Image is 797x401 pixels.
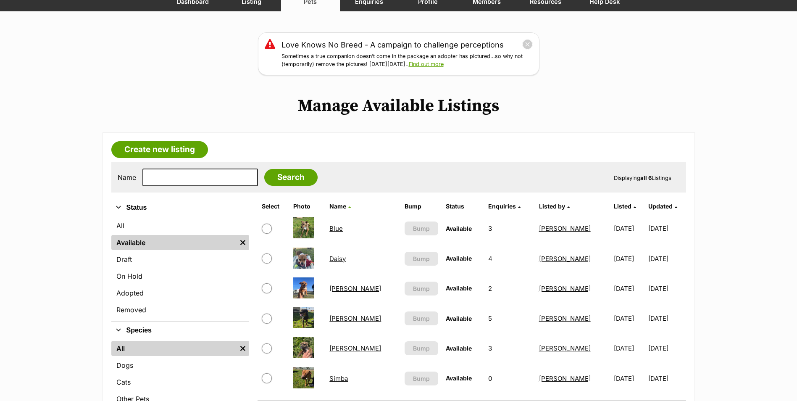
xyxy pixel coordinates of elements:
[446,225,472,232] span: Available
[640,174,652,181] strong: all 6
[648,244,685,273] td: [DATE]
[648,304,685,333] td: [DATE]
[329,344,381,352] a: [PERSON_NAME]
[413,344,430,353] span: Bump
[539,344,591,352] a: [PERSON_NAME]
[648,203,677,210] a: Updated
[329,255,346,263] a: Daisy
[111,341,237,356] a: All
[610,334,647,363] td: [DATE]
[290,200,325,213] th: Photo
[111,269,249,284] a: On Hold
[446,375,472,382] span: Available
[281,53,533,69] p: Sometimes a true companion doesn’t come in the package an adopter has pictured…so why not (tempor...
[485,304,534,333] td: 5
[485,334,534,363] td: 3
[485,214,534,243] td: 3
[329,314,381,322] a: [PERSON_NAME]
[329,375,348,383] a: Simba
[258,200,289,213] th: Select
[488,203,521,210] a: Enquiries
[614,203,636,210] a: Listed
[111,375,249,390] a: Cats
[413,314,430,323] span: Bump
[413,254,430,263] span: Bump
[237,235,249,250] a: Remove filter
[413,284,430,293] span: Bump
[610,364,647,393] td: [DATE]
[264,169,318,186] input: Search
[329,203,351,210] a: Name
[648,334,685,363] td: [DATE]
[409,61,444,67] a: Find out more
[614,174,671,181] span: Displaying Listings
[111,252,249,267] a: Draft
[446,285,472,292] span: Available
[648,214,685,243] td: [DATE]
[405,372,439,385] button: Bump
[111,302,249,317] a: Removed
[405,341,439,355] button: Bump
[488,203,516,210] span: translation missing: en.admin.listings.index.attributes.enquiries
[539,224,591,232] a: [PERSON_NAME]
[485,364,534,393] td: 0
[405,282,439,295] button: Bump
[648,274,685,303] td: [DATE]
[111,141,208,158] a: Create new listing
[237,341,249,356] a: Remove filter
[539,203,570,210] a: Listed by
[648,203,673,210] span: Updated
[413,224,430,233] span: Bump
[329,285,381,293] a: [PERSON_NAME]
[118,174,136,181] label: Name
[446,315,472,322] span: Available
[539,255,591,263] a: [PERSON_NAME]
[111,202,249,213] button: Status
[111,216,249,321] div: Status
[442,200,484,213] th: Status
[405,311,439,325] button: Bump
[329,203,346,210] span: Name
[111,285,249,301] a: Adopted
[405,222,439,235] button: Bump
[111,325,249,336] button: Species
[111,235,237,250] a: Available
[446,345,472,352] span: Available
[446,255,472,262] span: Available
[111,358,249,373] a: Dogs
[111,218,249,233] a: All
[485,244,534,273] td: 4
[522,39,533,50] button: close
[329,224,343,232] a: Blue
[610,274,647,303] td: [DATE]
[539,375,591,383] a: [PERSON_NAME]
[614,203,631,210] span: Listed
[610,244,647,273] td: [DATE]
[610,214,647,243] td: [DATE]
[539,285,591,293] a: [PERSON_NAME]
[610,304,647,333] td: [DATE]
[648,364,685,393] td: [DATE]
[413,374,430,383] span: Bump
[539,203,565,210] span: Listed by
[539,314,591,322] a: [PERSON_NAME]
[485,274,534,303] td: 2
[405,252,439,266] button: Bump
[401,200,442,213] th: Bump
[281,39,504,50] a: Love Knows No Breed - A campaign to challenge perceptions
